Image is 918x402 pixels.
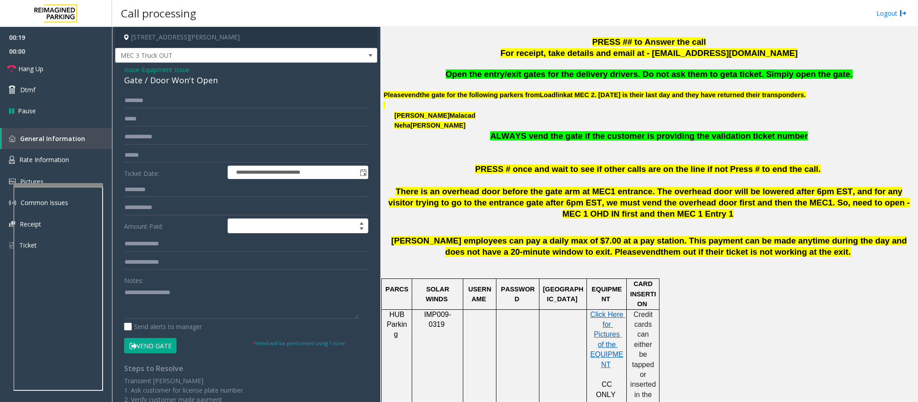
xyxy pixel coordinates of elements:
[590,311,625,368] a: Click Here for Pictures of the EQUIPMENT
[405,91,420,99] span: vend
[124,74,368,86] div: Gate / Door Won't Open
[501,286,535,303] span: PASSWORD
[446,69,733,79] span: Open the entry/exit gates for the delivery drivers. Do not ask them to get
[122,166,225,179] label: Ticket Date:
[9,179,16,184] img: 'icon'
[596,381,616,398] span: CC ONLY
[116,2,201,24] h3: Call processing
[567,91,806,98] span: at MEC 2. [DATE] is their last day and they have returned their transponders.
[848,247,850,257] span: .
[20,134,85,143] span: General Information
[449,112,475,120] span: Malacad
[388,187,910,218] span: There is an overhead door before the gate arm at MEC1 entrance. The overhead door will be lowered...
[124,338,177,353] button: Vend Gate
[122,218,225,234] label: Amount Paid:
[253,340,345,346] small: Vend will be performed using 1 tone
[391,236,907,257] span: [PERSON_NAME] employees can pay a daily max of $7.00 at a pay station. This payment can be made a...
[661,247,849,257] span: them out if their ticket is not working at the exit
[115,27,377,48] h4: [STREET_ADDRESS][PERSON_NAME]
[20,177,43,186] span: Pictures
[18,106,36,115] span: Pause
[543,286,583,303] span: [GEOGRAPHIC_DATA]
[733,69,852,79] span: a ticket. Simply open the gate.
[384,91,404,98] span: Please
[641,247,661,257] span: vend
[20,85,35,94] span: Dtmf
[410,122,465,129] span: [PERSON_NAME]
[9,199,16,206] img: 'icon'
[124,273,143,285] label: Notes:
[468,286,491,303] span: USERNAME
[139,65,190,74] span: -
[426,286,451,303] span: SOLAR WINDS
[355,226,368,233] span: Decrease value
[2,128,112,149] a: General Information
[18,64,43,73] span: Hang Up
[387,311,407,338] span: HUB Parking
[630,280,656,308] span: CARD INSERTION
[490,131,808,141] span: ALWAYS vend the gate if the customer is providing the validation ticket number
[9,221,15,227] img: 'icon'
[355,219,368,226] span: Increase value
[19,155,69,164] span: Rate Information
[124,322,202,331] label: Send alerts to manager
[876,9,907,18] a: Logout
[475,164,820,174] span: PRESS # once and wait to see if other calls are on the line if not Press # to end the call.
[116,48,325,63] span: MEC 3 Truck OUT
[592,37,706,47] span: PRESS ## to Answer the call
[540,91,567,99] span: Loadlink
[124,364,368,373] h4: Steps to Resolve
[142,65,190,74] span: Equipment Issue
[9,241,15,249] img: 'icon'
[385,286,408,293] span: PARCS
[9,156,15,164] img: 'icon'
[394,122,410,129] span: Neha
[592,286,622,303] span: EQUIPMENT
[124,65,139,74] span: Issue
[9,135,16,142] img: 'icon'
[900,9,907,18] img: logout
[358,166,368,179] span: Toggle popup
[420,91,540,98] span: the gate for the following parkers from
[500,48,797,58] span: For receipt, take details and email at - [EMAIL_ADDRESS][DOMAIN_NAME]
[394,112,449,119] span: [PERSON_NAME]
